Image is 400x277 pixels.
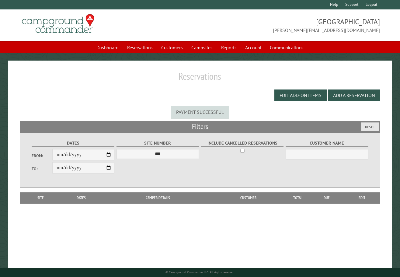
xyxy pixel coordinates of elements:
[20,12,96,36] img: Campground Commander
[23,192,58,203] th: Site
[123,42,156,53] a: Reservations
[20,121,380,132] h2: Filters
[286,192,310,203] th: Total
[32,140,114,147] label: Dates
[158,42,186,53] a: Customers
[242,42,265,53] a: Account
[328,89,380,101] button: Add a Reservation
[32,153,52,159] label: From:
[361,122,379,131] button: Reset
[274,89,327,101] button: Edit Add-on Items
[58,192,104,203] th: Dates
[165,270,234,274] small: © Campground Commander LLC. All rights reserved.
[171,106,229,118] div: Payment successful
[266,42,307,53] a: Communications
[117,140,199,147] label: Site Number
[32,166,52,172] label: To:
[310,192,344,203] th: Due
[188,42,216,53] a: Campsites
[201,140,284,147] label: Include Cancelled Reservations
[104,192,211,203] th: Camper Details
[200,17,380,34] span: [GEOGRAPHIC_DATA] [PERSON_NAME][EMAIL_ADDRESS][DOMAIN_NAME]
[286,140,368,147] label: Customer Name
[211,192,286,203] th: Customer
[93,42,122,53] a: Dashboard
[20,70,380,87] h1: Reservations
[217,42,240,53] a: Reports
[344,192,380,203] th: Edit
